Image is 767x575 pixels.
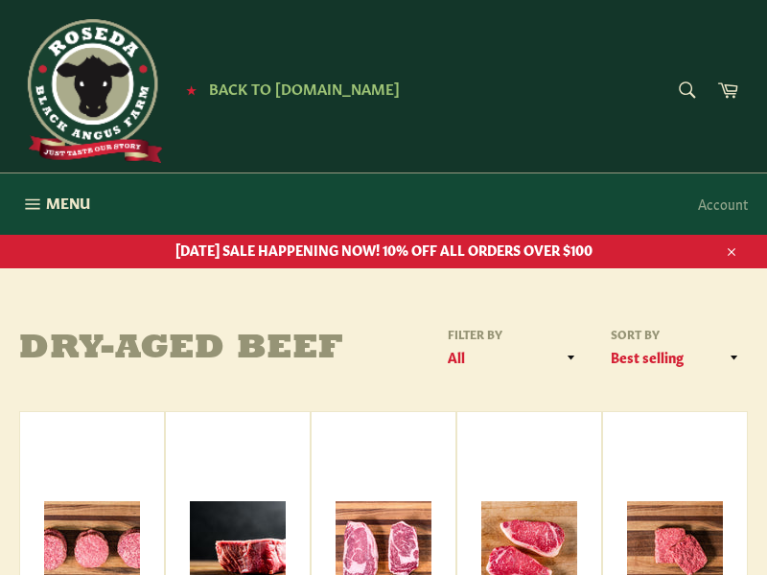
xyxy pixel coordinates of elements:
[46,193,90,213] span: Menu
[186,81,197,97] span: ★
[209,78,400,98] span: Back to [DOMAIN_NAME]
[441,326,585,342] label: Filter by
[176,81,400,97] a: ★ Back to [DOMAIN_NAME]
[604,326,748,342] label: Sort by
[688,175,757,232] a: Account
[19,331,383,369] h1: Dry-Aged Beef
[19,19,163,163] img: Roseda Beef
